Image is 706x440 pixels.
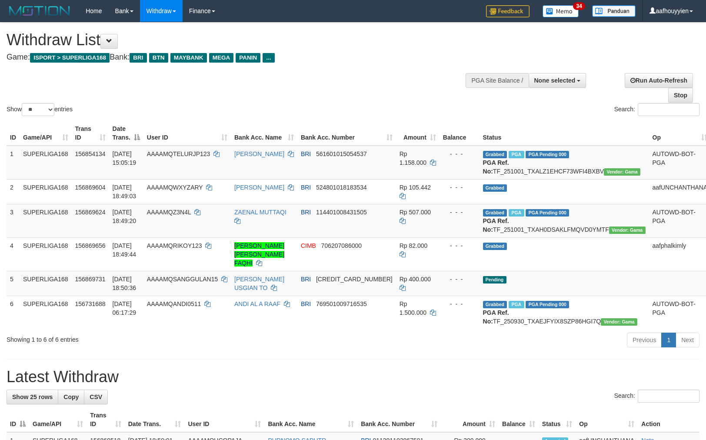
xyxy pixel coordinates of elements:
[668,88,693,103] a: Stop
[297,121,396,146] th: Bank Acc. Number: activate to sort column ascending
[499,407,539,432] th: Balance: activate to sort column ascending
[147,209,191,216] span: AAAAMQZ3N4L
[509,151,524,158] span: Marked by aafsengchandara
[125,407,185,432] th: Date Trans.: activate to sort column ascending
[7,296,20,329] td: 6
[234,209,286,216] a: ZAENAL MUTTAQI
[480,121,649,146] th: Status
[75,184,106,191] span: 156869604
[483,217,509,233] b: PGA Ref. No:
[443,150,476,158] div: - - -
[20,296,72,329] td: SUPERLIGA168
[638,407,699,432] th: Action
[614,103,699,116] label: Search:
[263,53,274,63] span: ...
[604,168,640,176] span: Vendor URL: https://trx31.1velocity.biz
[483,184,507,192] span: Grabbed
[443,275,476,283] div: - - -
[113,209,137,224] span: [DATE] 18:49:20
[84,390,108,404] a: CSV
[543,5,579,17] img: Button%20Memo.svg
[22,103,54,116] select: Showentries
[614,390,699,403] label: Search:
[90,393,102,400] span: CSV
[676,333,699,347] a: Next
[75,300,106,307] span: 156731688
[20,237,72,271] td: SUPERLIGA168
[440,121,480,146] th: Balance
[480,146,649,180] td: TF_251001_TXALZ1EHCF73WFI4BXBV
[321,242,362,249] span: Copy 706207086000 to clipboard
[7,146,20,180] td: 1
[483,209,507,217] span: Grabbed
[443,300,476,308] div: - - -
[7,271,20,296] td: 5
[7,390,58,404] a: Show 25 rows
[58,390,84,404] a: Copy
[400,276,431,283] span: Rp 400.000
[234,184,284,191] a: [PERSON_NAME]
[20,121,72,146] th: Game/API: activate to sort column ascending
[12,393,53,400] span: Show 25 rows
[113,300,137,316] span: [DATE] 06:17:29
[483,243,507,250] span: Grabbed
[75,242,106,249] span: 156869656
[147,242,202,249] span: AAAAMQRIKOY123
[534,77,576,84] span: None selected
[301,150,311,157] span: BRI
[483,309,509,325] b: PGA Ref. No:
[75,209,106,216] span: 156869624
[20,146,72,180] td: SUPERLIGA168
[20,271,72,296] td: SUPERLIGA168
[480,296,649,329] td: TF_250930_TXAEJFYIX8SZP86HGI7Q
[147,276,218,283] span: AAAAMQSANGGULAN15
[400,150,426,166] span: Rp 1.158.000
[316,300,367,307] span: Copy 769501009716535 to clipboard
[301,184,311,191] span: BRI
[400,300,426,316] span: Rp 1.500.000
[231,121,297,146] th: Bank Acc. Name: activate to sort column ascending
[661,333,676,347] a: 1
[113,276,137,291] span: [DATE] 18:50:36
[576,407,638,432] th: Op: activate to sort column ascending
[30,53,110,63] span: ISPORT > SUPERLIGA168
[609,227,646,234] span: Vendor URL: https://trx31.1velocity.biz
[87,407,125,432] th: Trans ID: activate to sort column ascending
[234,242,284,267] a: [PERSON_NAME] [PERSON_NAME] FAQHI
[301,209,311,216] span: BRI
[466,73,528,88] div: PGA Site Balance /
[539,407,576,432] th: Status: activate to sort column ascending
[130,53,147,63] span: BRI
[625,73,693,88] a: Run Auto-Refresh
[483,151,507,158] span: Grabbed
[301,300,311,307] span: BRI
[529,73,586,88] button: None selected
[143,121,231,146] th: User ID: activate to sort column ascending
[480,204,649,237] td: TF_251001_TXAH0DSAKLFMQVD0YMTF
[316,209,367,216] span: Copy 114401008431505 to clipboard
[483,159,509,175] b: PGA Ref. No:
[526,209,569,217] span: PGA Pending
[316,150,367,157] span: Copy 561601015054537 to clipboard
[316,276,393,283] span: Copy 568401030185536 to clipboard
[184,407,264,432] th: User ID: activate to sort column ascending
[509,301,524,308] span: Marked by aafromsomean
[147,184,203,191] span: AAAAMQWXYZARY
[147,300,201,307] span: AAAAMQANDI0511
[72,121,109,146] th: Trans ID: activate to sort column ascending
[627,333,662,347] a: Previous
[149,53,168,63] span: BTN
[29,407,87,432] th: Game/API: activate to sort column ascending
[483,301,507,308] span: Grabbed
[592,5,636,17] img: panduan.png
[75,150,106,157] span: 156854134
[234,276,284,291] a: [PERSON_NAME] USGIAN TO
[7,368,699,386] h1: Latest Withdraw
[7,237,20,271] td: 4
[7,121,20,146] th: ID
[573,2,585,10] span: 34
[483,276,506,283] span: Pending
[301,242,316,249] span: CIMB
[400,184,431,191] span: Rp 105.442
[147,150,210,157] span: AAAAMQTELURJP123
